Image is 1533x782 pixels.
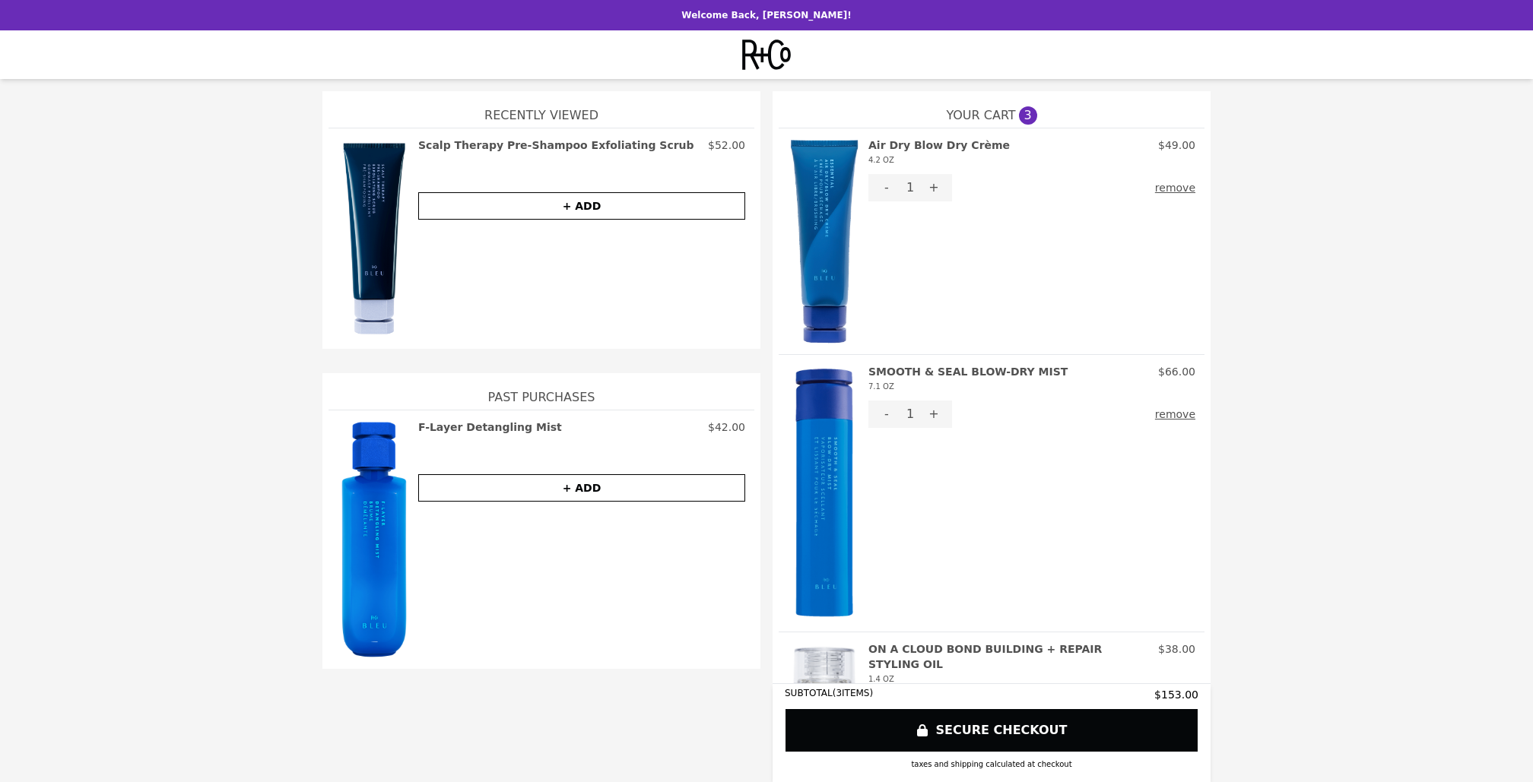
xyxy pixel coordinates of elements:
div: taxes and shipping calculated at checkout [785,758,1198,770]
img: F-Layer Detangling Mist [338,419,411,660]
p: Welcome Back, [PERSON_NAME]! [9,9,1524,21]
button: remove [1155,400,1195,428]
img: Air Dry Blow Dry Crème [788,138,861,345]
p: $52.00 [708,138,745,153]
div: 1 [905,400,916,428]
button: + ADD [418,192,745,220]
span: YOUR CART [946,106,1015,125]
div: 1.4 OZ [868,672,1152,687]
h1: Recently Viewed [328,91,754,128]
div: 4.2 OZ [868,153,1010,168]
div: 1 [905,174,916,201]
button: remove [1155,174,1195,201]
span: $153.00 [1154,687,1198,702]
p: $38.00 [1158,641,1195,657]
button: + ADD [418,474,745,502]
span: ( 3 ITEMS) [833,688,873,698]
h1: Past Purchases [328,373,754,410]
h2: Air Dry Blow Dry Crème [868,138,1010,168]
img: Brand Logo [742,40,790,70]
p: $66.00 [1158,364,1195,379]
h2: ON A CLOUD BOND BUILDING + REPAIR STYLING OIL [868,641,1152,687]
span: 3 [1019,106,1037,125]
img: SMOOTH & SEAL BLOW-DRY MIST [788,364,861,623]
button: + [916,174,952,201]
button: SECURE CHECKOUT [785,708,1198,752]
button: + [916,400,952,428]
span: SUBTOTAL [785,688,833,698]
p: $42.00 [708,419,745,435]
img: Scalp Therapy Pre-Shampoo Exfoliating Scrub [338,138,411,340]
button: - [868,174,905,201]
div: 7.1 OZ [868,379,1068,394]
h2: F-Layer Detangling Mist [418,419,562,435]
h2: Scalp Therapy Pre-Shampoo Exfoliating Scrub [418,138,694,153]
button: - [868,400,905,428]
h2: SMOOTH & SEAL BLOW-DRY MIST [868,364,1068,394]
p: $49.00 [1158,138,1195,153]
